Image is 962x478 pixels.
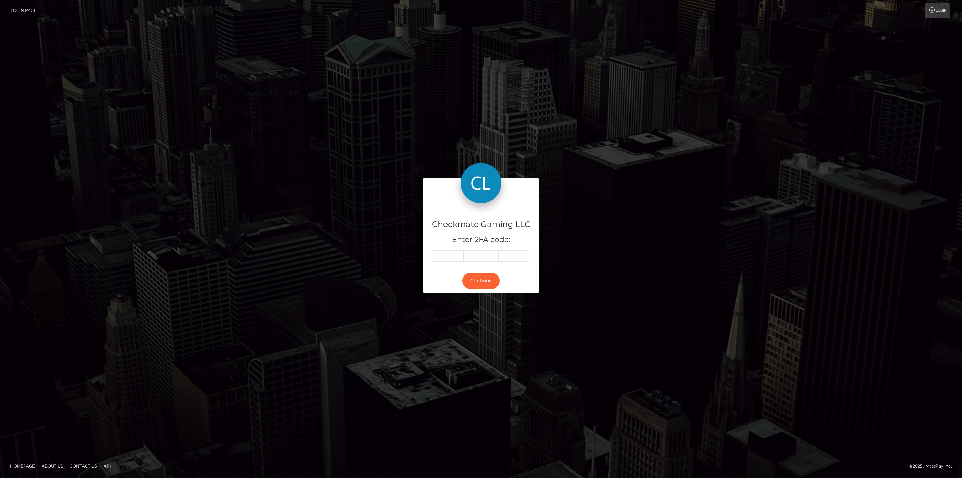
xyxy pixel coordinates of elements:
img: Checkmate Gaming LLC [461,163,501,203]
button: Continue [462,273,500,289]
a: Login [925,3,950,18]
a: Contact Us [67,461,99,471]
a: About Us [39,461,66,471]
a: Login Page [10,3,37,18]
h5: Enter 2FA code: [429,235,533,245]
h4: Checkmate Gaming LLC [429,219,533,231]
a: Homepage [7,461,38,471]
a: API [101,461,114,471]
div: © 2025 , MassPay Inc. [909,462,957,470]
